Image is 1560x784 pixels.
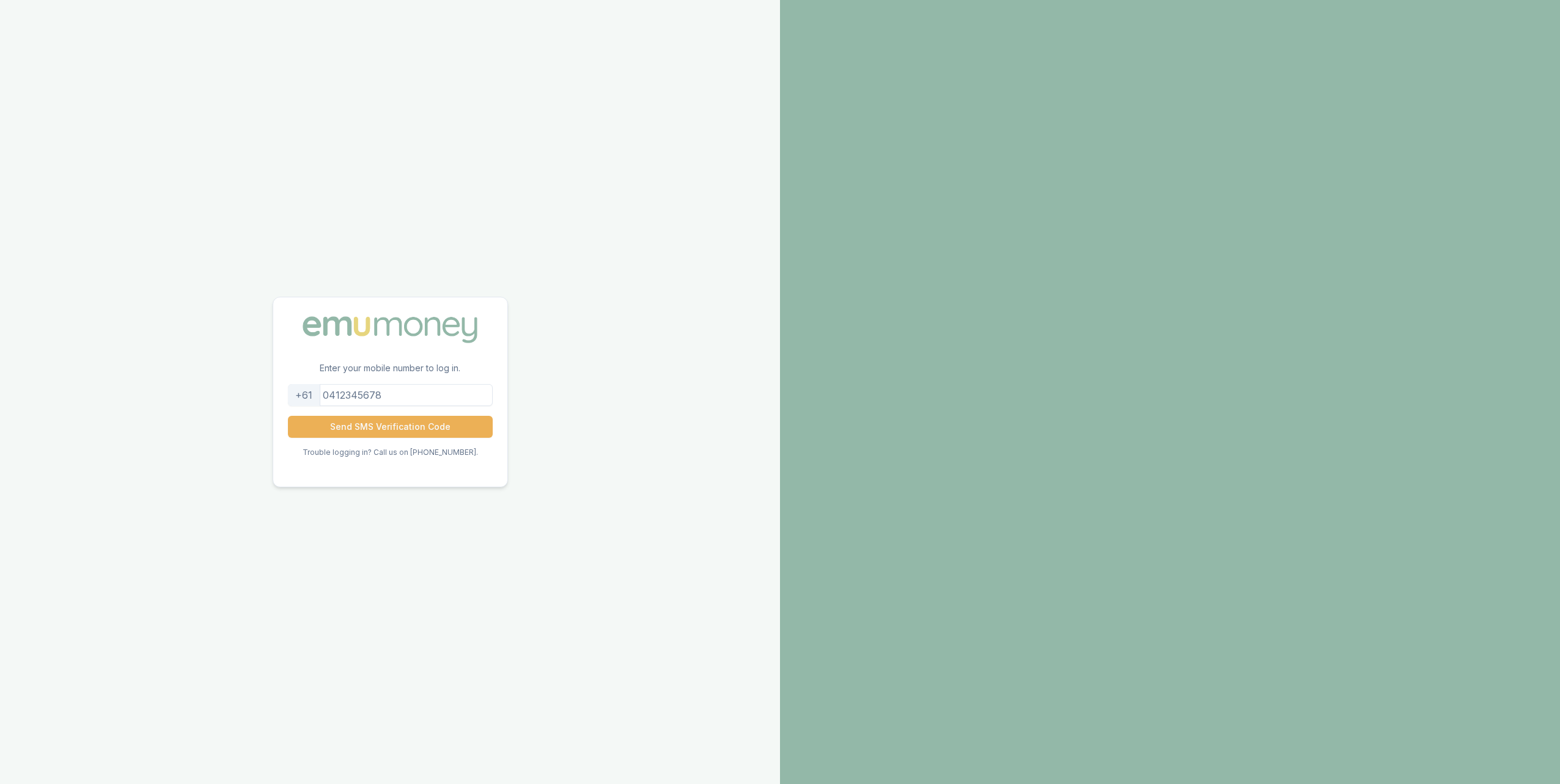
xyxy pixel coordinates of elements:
img: Emu Money [298,312,482,347]
p: Enter your mobile number to log in. [273,362,507,384]
button: Send SMS Verification Code [288,416,493,438]
p: Trouble logging in? Call us on [PHONE_NUMBER]. [303,448,478,457]
input: 0412345678 [288,384,493,406]
div: +61 [288,384,320,406]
